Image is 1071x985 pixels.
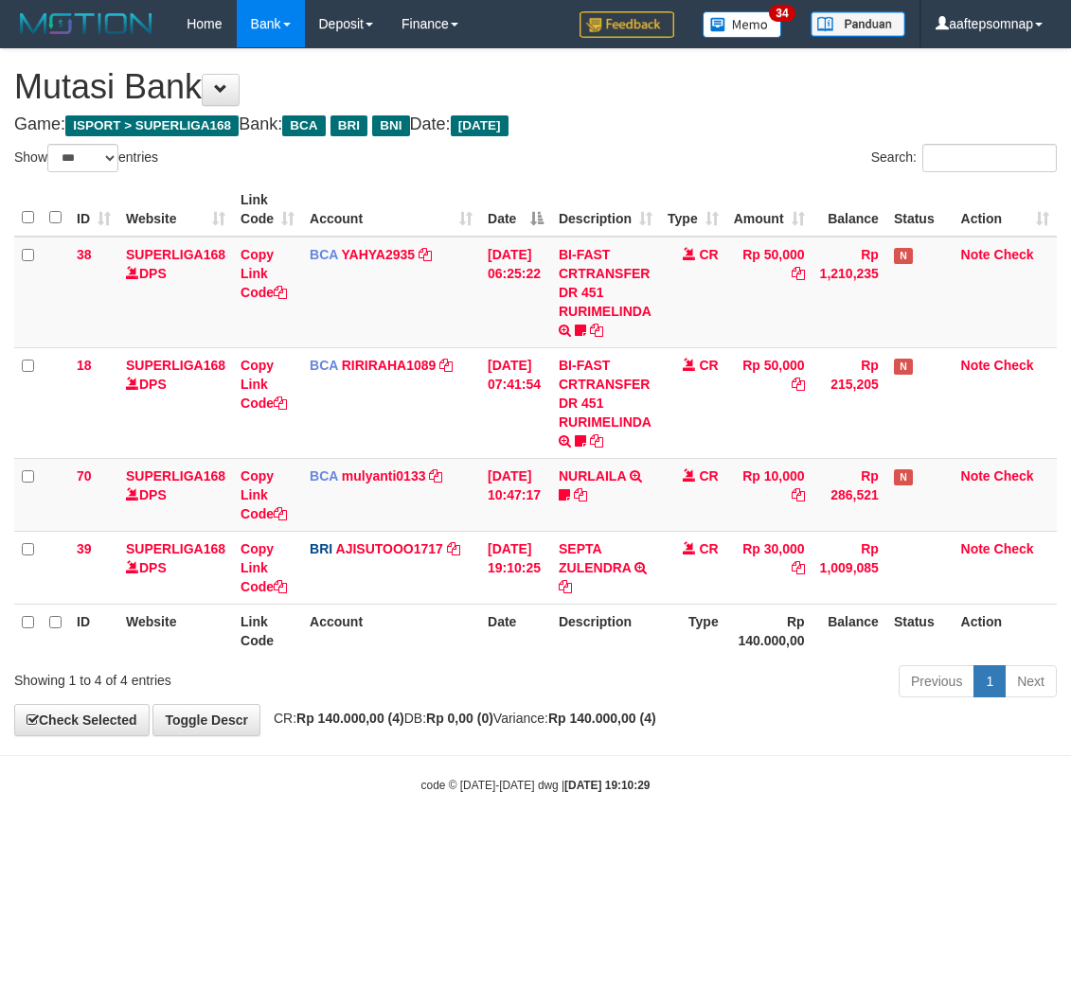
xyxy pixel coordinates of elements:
[241,468,287,521] a: Copy Link Code
[961,468,991,484] a: Note
[590,323,603,338] a: Copy BI-FAST CRTRANSFER DR 451 RURIMELINDA to clipboard
[551,237,660,348] td: BI-FAST CRTRANSFER DR 451 RURIMELINDA
[1005,665,1057,697] a: Next
[14,9,158,38] img: MOTION_logo.png
[77,541,92,556] span: 39
[699,358,718,373] span: CR
[961,247,991,262] a: Note
[330,115,367,136] span: BRI
[233,604,302,658] th: Link Code
[480,183,551,237] th: Date: activate to sort column descending
[302,183,480,237] th: Account: activate to sort column ascending
[310,358,338,373] span: BCA
[14,144,158,172] label: Show entries
[126,541,225,556] a: SUPERLIGA168
[296,711,404,726] strong: Rp 140.000,00 (4)
[152,704,260,736] a: Toggle Descr
[894,469,913,485] span: Has Note
[310,468,338,484] span: BCA
[421,779,651,792] small: code © [DATE]-[DATE] dwg |
[660,604,726,658] th: Type
[590,433,603,449] a: Copy BI-FAST CRTRANSFER DR 451 RURIMELINDA to clipboard
[233,183,302,237] th: Link Code: activate to sort column ascending
[551,347,660,458] td: BI-FAST CRTRANSFER DR 451 RURIMELINDA
[480,458,551,531] td: [DATE] 10:47:17
[894,359,913,375] span: Has Note
[551,183,660,237] th: Description: activate to sort column ascending
[310,541,332,556] span: BRI
[726,531,812,604] td: Rp 30,000
[660,183,726,237] th: Type: activate to sort column ascending
[812,347,886,458] td: Rp 215,205
[480,347,551,458] td: [DATE] 07:41:54
[564,779,650,792] strong: [DATE] 19:10:29
[559,541,631,575] a: SEPTA ZULENDRA
[241,247,287,300] a: Copy Link Code
[118,531,233,604] td: DPS
[548,711,656,726] strong: Rp 140.000,00 (4)
[302,604,480,658] th: Account
[812,458,886,531] td: Rp 286,521
[118,237,233,348] td: DPS
[559,468,626,484] a: NURLAILA
[886,604,954,658] th: Status
[699,541,718,556] span: CR
[14,663,432,690] div: Showing 1 to 4 of 4 entries
[69,604,118,658] th: ID
[14,68,1057,106] h1: Mutasi Bank
[812,183,886,237] th: Balance
[451,115,509,136] span: [DATE]
[480,237,551,348] td: [DATE] 06:25:22
[282,115,325,136] span: BCA
[994,247,1034,262] a: Check
[126,247,225,262] a: SUPERLIGA168
[426,711,493,726] strong: Rp 0,00 (0)
[726,604,812,658] th: Rp 140.000,00
[419,247,432,262] a: Copy YAHYA2935 to clipboard
[342,247,416,262] a: YAHYA2935
[580,11,674,38] img: Feedback.jpg
[439,358,453,373] a: Copy RIRIRAHA1089 to clipboard
[14,704,150,736] a: Check Selected
[726,237,812,348] td: Rp 50,000
[342,358,437,373] a: RIRIRAHA1089
[65,115,239,136] span: ISPORT > SUPERLIGA168
[372,115,409,136] span: BNI
[47,144,118,172] select: Showentries
[703,11,782,38] img: Button%20Memo.svg
[792,377,805,392] a: Copy Rp 50,000 to clipboard
[77,358,92,373] span: 18
[551,604,660,658] th: Description
[792,266,805,281] a: Copy Rp 50,000 to clipboard
[310,247,338,262] span: BCA
[994,358,1034,373] a: Check
[894,248,913,264] span: Has Note
[886,183,954,237] th: Status
[871,144,1057,172] label: Search:
[961,358,991,373] a: Note
[726,183,812,237] th: Amount: activate to sort column ascending
[480,531,551,604] td: [DATE] 19:10:25
[77,468,92,484] span: 70
[559,579,572,594] a: Copy SEPTA ZULENDRA to clipboard
[812,604,886,658] th: Balance
[118,458,233,531] td: DPS
[241,541,287,594] a: Copy Link Code
[126,468,225,484] a: SUPERLIGA168
[961,541,991,556] a: Note
[811,11,905,37] img: panduan.png
[812,531,886,604] td: Rp 1,009,085
[994,468,1034,484] a: Check
[342,468,426,484] a: mulyanti0133
[429,468,442,484] a: Copy mulyanti0133 to clipboard
[994,541,1034,556] a: Check
[899,665,974,697] a: Previous
[447,541,460,556] a: Copy AJISUTOOO1717 to clipboard
[69,183,118,237] th: ID: activate to sort column ascending
[574,487,587,502] a: Copy NURLAILA to clipboard
[14,115,1057,134] h4: Game: Bank: Date:
[264,711,656,726] span: CR: DB: Variance:
[118,604,233,658] th: Website
[954,604,1057,658] th: Action
[792,487,805,502] a: Copy Rp 10,000 to clipboard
